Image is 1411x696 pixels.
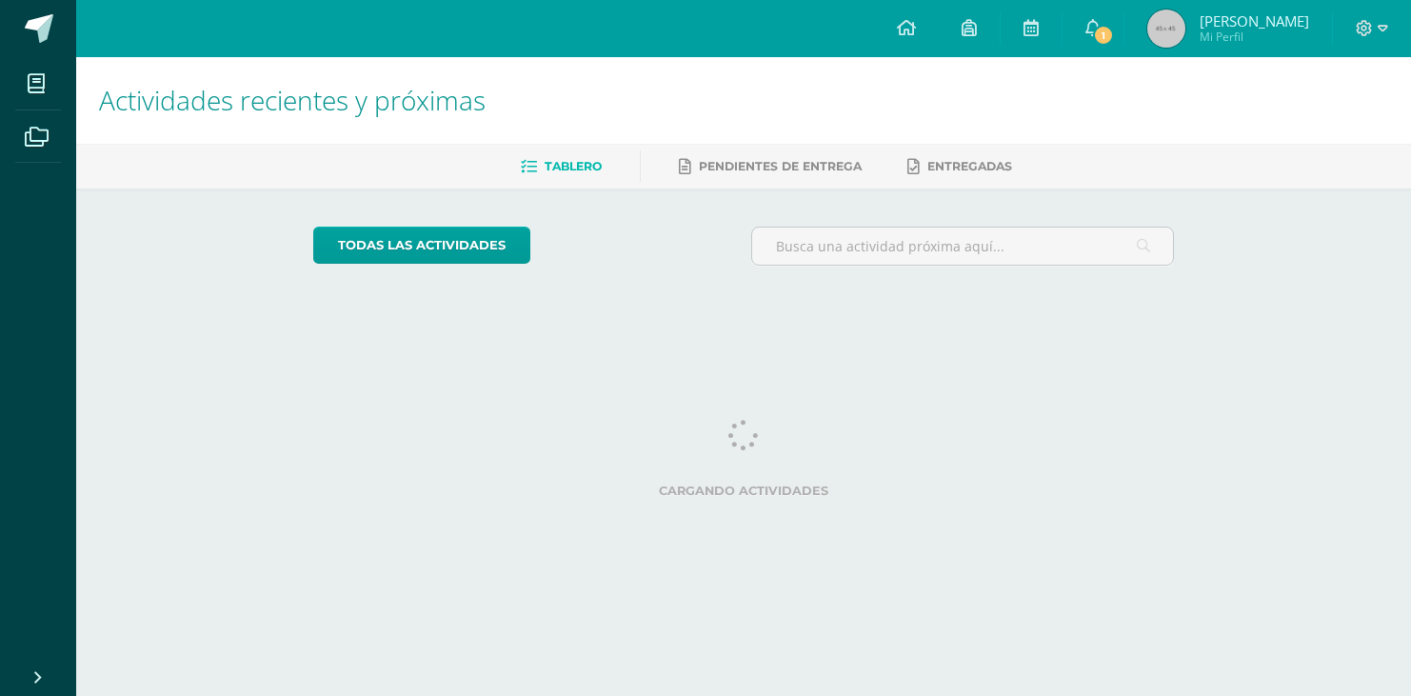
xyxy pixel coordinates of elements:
[1093,25,1114,46] span: 1
[907,151,1012,182] a: Entregadas
[521,151,602,182] a: Tablero
[1200,11,1309,30] span: [PERSON_NAME]
[1200,29,1309,45] span: Mi Perfil
[752,228,1174,265] input: Busca una actividad próxima aquí...
[99,82,486,118] span: Actividades recientes y próximas
[1147,10,1185,48] img: 45x45
[927,159,1012,173] span: Entregadas
[313,484,1175,498] label: Cargando actividades
[679,151,862,182] a: Pendientes de entrega
[699,159,862,173] span: Pendientes de entrega
[545,159,602,173] span: Tablero
[313,227,530,264] a: todas las Actividades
